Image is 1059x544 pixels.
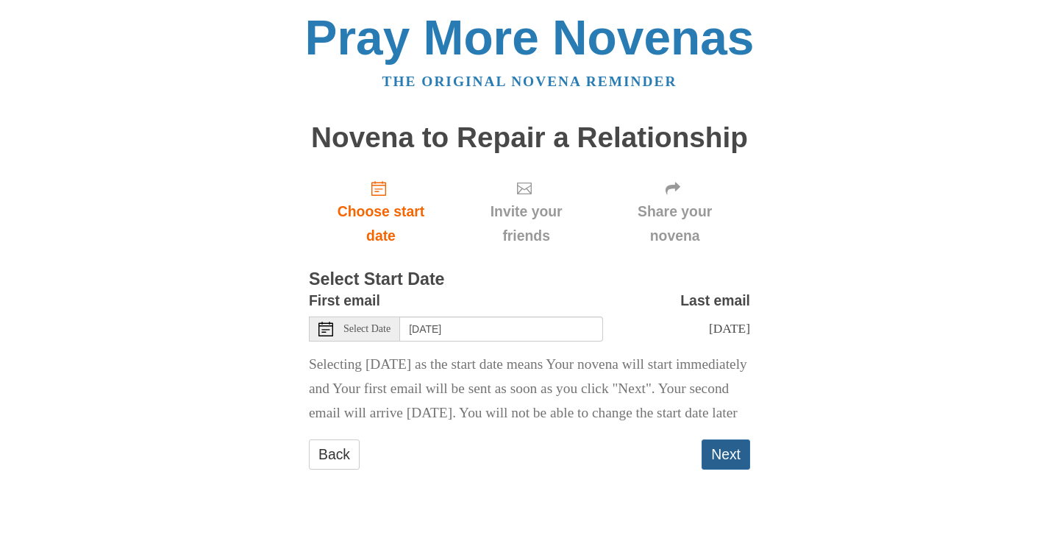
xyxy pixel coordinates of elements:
[680,289,750,313] label: Last email
[309,168,453,255] a: Choose start date
[709,321,750,336] span: [DATE]
[309,122,750,154] h1: Novena to Repair a Relationship
[702,439,750,470] button: Next
[309,270,750,289] h3: Select Start Date
[309,289,380,313] label: First email
[453,168,599,255] div: Click "Next" to confirm your start date first.
[343,324,391,334] span: Select Date
[305,10,755,65] a: Pray More Novenas
[468,199,585,248] span: Invite your friends
[614,199,735,248] span: Share your novena
[324,199,438,248] span: Choose start date
[382,74,677,89] a: The original novena reminder
[309,439,360,470] a: Back
[599,168,750,255] div: Click "Next" to confirm your start date first.
[309,353,750,425] p: Selecting [DATE] as the start date means Your novena will start immediately and Your first email ...
[400,317,603,342] input: Use the arrow keys to pick a date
